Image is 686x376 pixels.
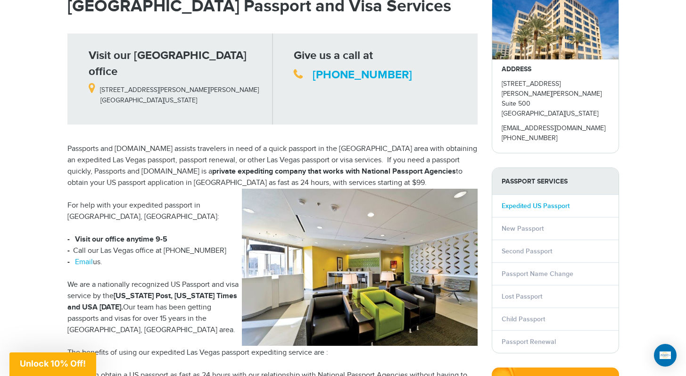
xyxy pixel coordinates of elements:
strong: [US_STATE] Post, [US_STATE] Times and USA [DATE]. [67,292,237,312]
a: Expedited US Passport [502,202,570,210]
a: New Passport [502,225,544,233]
strong: Visit our office anytime 9-5 [75,235,167,244]
strong: Give us a call at [294,49,373,62]
strong: ADDRESS [502,65,531,73]
a: Child Passport [502,315,545,323]
a: Email [75,258,93,267]
strong: PASSPORT SERVICES [492,168,619,195]
strong: Visit our [GEOGRAPHIC_DATA] office [89,49,247,78]
p: We are a nationally recognized US Passport and visa service by the Our team has been getting pass... [67,279,478,336]
p: [STREET_ADDRESS][PERSON_NAME][PERSON_NAME] [GEOGRAPHIC_DATA][US_STATE] [89,80,265,105]
div: Open Intercom Messenger [654,344,677,367]
p: Passports and [DOMAIN_NAME] assists travelers in need of a quick passport in the [GEOGRAPHIC_DATA... [67,143,478,189]
strong: private expediting company that works with National Passport Agencies [212,167,456,176]
a: [PHONE_NUMBER] [313,68,412,82]
li: Call our Las Vegas office at [PHONE_NUMBER] [67,245,478,257]
a: [EMAIL_ADDRESS][DOMAIN_NAME] [502,125,605,132]
a: Passport Name Change [502,270,573,278]
a: Lost Passport [502,292,542,301]
p: The benefits of using our expedited Las Vegas passport expediting service are : [67,347,478,359]
div: Unlock 10% Off! [9,352,96,376]
a: Second Passport [502,247,552,255]
span: Unlock 10% Off! [20,359,86,368]
p: [PHONE_NUMBER] [502,134,609,143]
a: Passport Renewal [502,338,556,346]
p: [STREET_ADDRESS][PERSON_NAME][PERSON_NAME] Suite 500 [GEOGRAPHIC_DATA][US_STATE] [502,79,609,119]
li: us. [67,257,478,268]
p: For help with your expedited passport in [GEOGRAPHIC_DATA], [GEOGRAPHIC_DATA]: [67,200,478,223]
